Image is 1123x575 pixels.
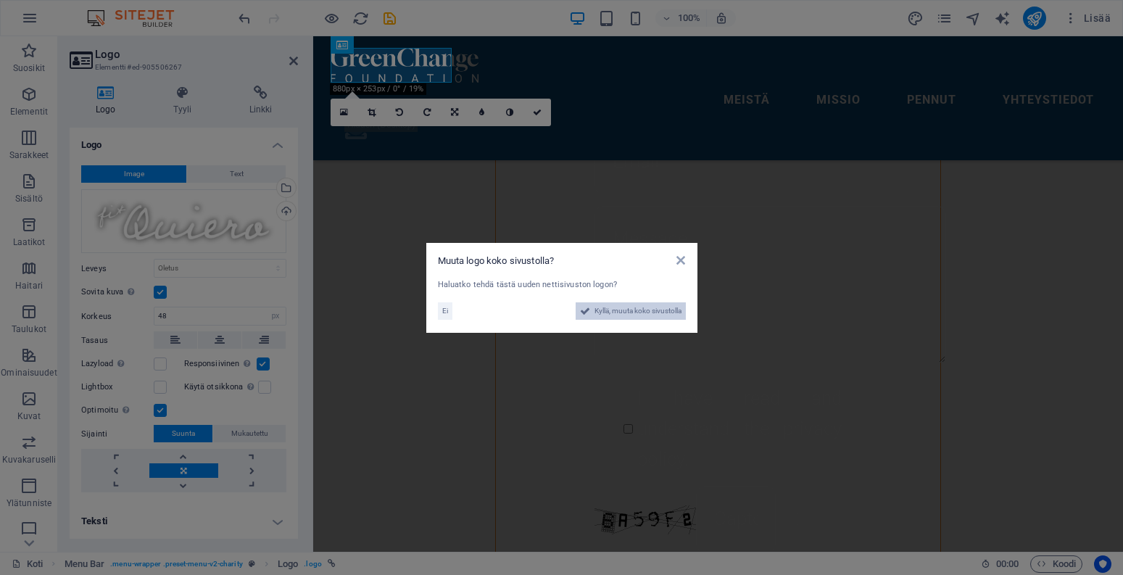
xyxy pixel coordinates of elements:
button: Ei [438,302,452,320]
div: Haluatko tehdä tästä uuden nettisivuston logon? [438,279,686,291]
span: Kyllä, muuta koko sivustolla [594,302,681,320]
span: Ei [442,302,448,320]
button: Kyllä, muuta koko sivustolla [576,302,686,320]
span: Muuta logo koko sivustolla? [438,255,555,266]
